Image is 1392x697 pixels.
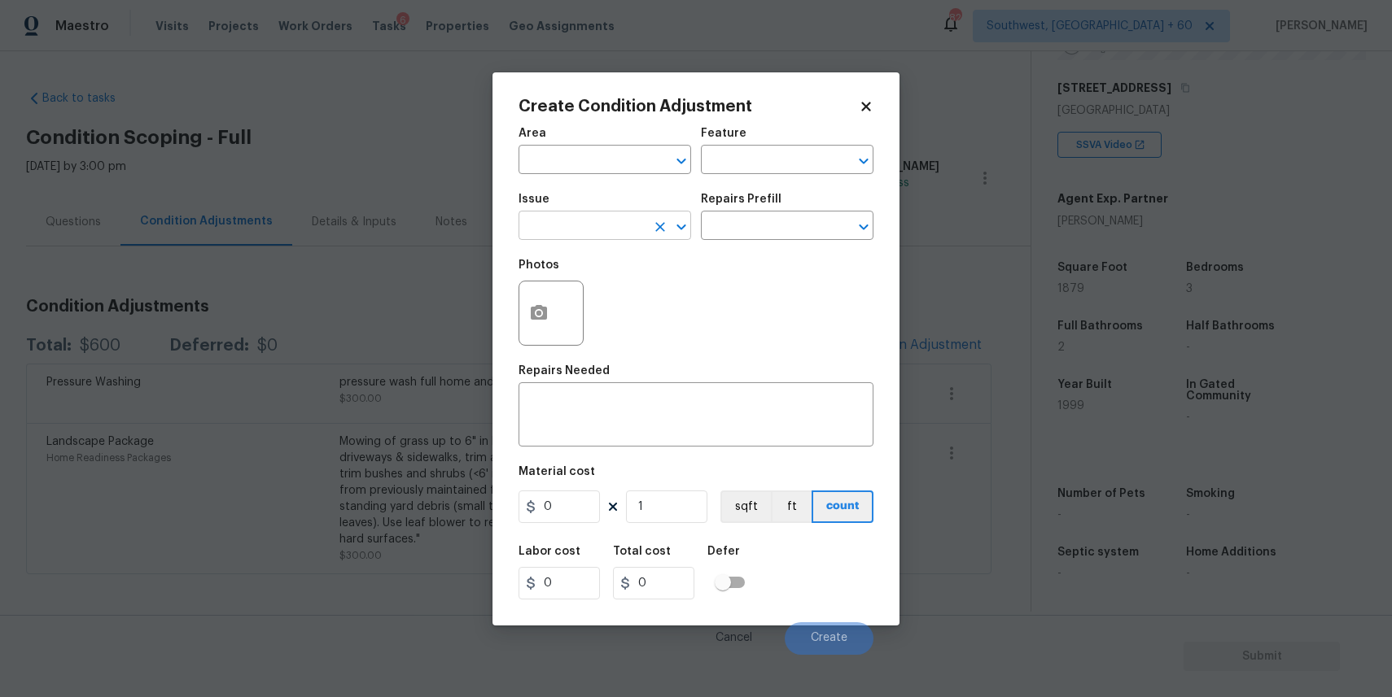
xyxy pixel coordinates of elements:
h5: Defer [707,546,740,557]
button: Open [852,216,875,238]
h5: Labor cost [519,546,580,557]
h5: Photos [519,259,559,271]
h5: Repairs Needed [519,365,610,377]
h5: Total cost [613,546,671,557]
button: Clear [649,216,672,238]
button: Open [852,150,875,172]
h2: Create Condition Adjustment [519,98,859,115]
button: Open [670,150,693,172]
button: sqft [720,490,771,523]
button: count [812,490,873,523]
h5: Material cost [519,466,595,477]
h5: Issue [519,194,549,205]
h5: Area [519,128,546,139]
h5: Feature [701,128,746,139]
span: Cancel [716,632,752,644]
button: Cancel [689,622,778,655]
span: Create [811,632,847,644]
h5: Repairs Prefill [701,194,781,205]
button: Open [670,216,693,238]
button: Create [785,622,873,655]
button: ft [771,490,812,523]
